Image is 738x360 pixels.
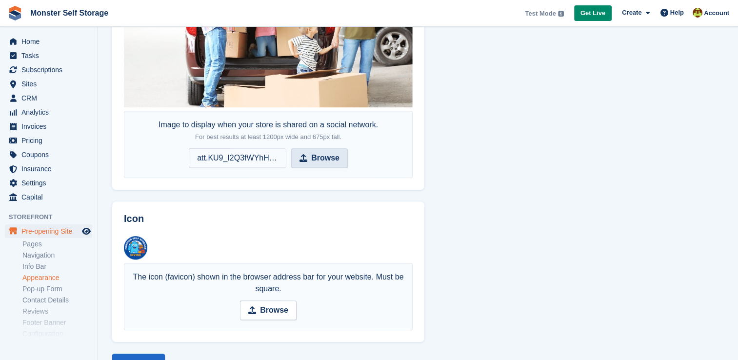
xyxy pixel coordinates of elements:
a: menu [5,35,92,48]
strong: Browse [260,304,288,316]
a: menu [5,190,92,204]
img: Kurun Sangha [693,8,702,18]
span: CRM [21,91,80,105]
span: Get Live [580,8,605,18]
span: Pricing [21,134,80,147]
strong: Browse [311,152,339,164]
span: Help [670,8,684,18]
span: Coupons [21,148,80,161]
span: Pre-opening Site [21,224,80,238]
a: Configuration [22,329,92,339]
a: menu [5,91,92,105]
span: For best results at least 1200px wide and 675px tall. [195,133,341,140]
img: stora-icon-8386f47178a22dfd0bd8f6a31ec36ba5ce8667c1dd55bd0f319d3a0aa187defe.svg [8,6,22,20]
a: Reviews [22,307,92,316]
span: Settings [21,176,80,190]
a: Info Bar [22,262,92,271]
h2: Icon [124,213,413,224]
input: Browse [240,300,297,320]
img: logo_48x48.png [124,236,147,260]
a: menu [5,162,92,176]
span: Home [21,35,80,48]
img: icon-info-grey-7440780725fd019a000dd9b08b2336e03edf1995a4989e88bcd33f0948082b44.svg [558,11,564,17]
a: Get Live [574,5,612,21]
span: Invoices [21,120,80,133]
a: Appearance [22,273,92,282]
a: menu [5,176,92,190]
span: Insurance [21,162,80,176]
a: menu [5,148,92,161]
input: Browse att.KU9_I2Q3fWYhHf1-5cts_ANlAeXLr6OkCxTNjDZnXxk.JPG [189,148,348,168]
div: Image to display when your store is shared on a social network. [159,119,378,142]
a: menu [5,224,92,238]
span: Capital [21,190,80,204]
a: Navigation [22,251,92,260]
a: Pop-up Form [22,284,92,294]
a: menu [5,49,92,62]
a: menu [5,120,92,133]
a: menu [5,134,92,147]
span: Subscriptions [21,63,80,77]
span: att.KU9_I2Q3fWYhHf1-5cts_ANlAeXLr6OkCxTNjDZnXxk.JPG [189,148,286,168]
a: Contact Details [22,296,92,305]
a: Preview store [80,225,92,237]
a: menu [5,63,92,77]
span: Account [704,8,729,18]
span: Create [622,8,641,18]
span: Analytics [21,105,80,119]
a: Footer Banner [22,318,92,327]
span: Sites [21,77,80,91]
span: Storefront [9,212,97,222]
a: menu [5,105,92,119]
a: Monster Self Storage [26,5,112,21]
div: The icon (favicon) shown in the browser address bar for your website. Must be square. [129,271,407,295]
span: Tasks [21,49,80,62]
a: Pages [22,240,92,249]
a: menu [5,77,92,91]
span: Test Mode [525,9,556,19]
